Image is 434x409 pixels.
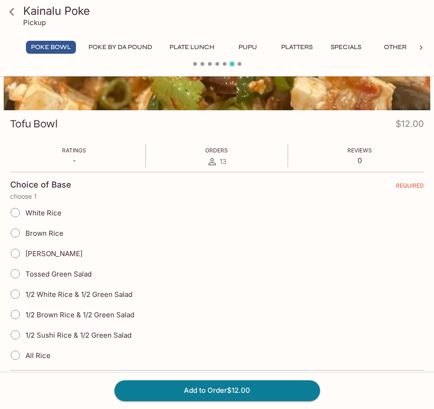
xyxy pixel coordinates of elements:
span: White Rice [25,208,62,217]
span: Reviews [347,147,372,154]
p: 0 [347,156,372,165]
h4: $12.00 [396,117,424,135]
button: Poke By Da Pound [83,41,157,54]
p: - [62,156,86,165]
button: Specials [325,41,367,54]
span: Brown Rice [25,229,63,238]
h4: Choice of Base [10,180,71,190]
h3: Kainalu Poke [23,4,427,18]
p: Pickup [23,18,46,27]
span: REQUIRED [396,182,424,193]
button: Add to Order$12.00 [114,380,320,401]
p: choose 1 [10,193,424,200]
button: Other [374,41,416,54]
span: Ratings [62,147,86,154]
h3: Tofu Bowl [10,117,58,131]
span: All Rice [25,351,50,360]
span: [PERSON_NAME] [25,249,82,258]
button: Pupu [227,41,269,54]
button: Poke Bowl [26,41,76,54]
span: Orders [205,147,228,154]
span: 1/2 Brown Rice & 1/2 Green Salad [25,310,134,319]
span: Tossed Green Salad [25,270,92,278]
button: Platters [276,41,318,54]
span: 1/2 Sushi Rice & 1/2 Green Salad [25,331,132,340]
span: 13 [220,157,226,166]
span: 1/2 White Rice & 1/2 Green Salad [25,290,132,299]
button: Plate Lunch [164,41,220,54]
